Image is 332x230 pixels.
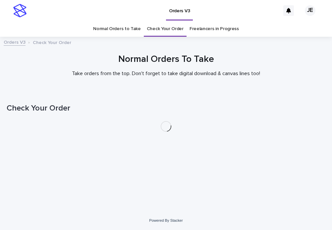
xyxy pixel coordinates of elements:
div: JE [305,5,315,16]
img: stacker-logo-s-only.png [13,4,27,17]
a: Normal Orders to Take [93,21,141,37]
p: Check Your Order [33,38,71,46]
a: Powered By Stacker [149,218,183,222]
a: Freelancers in Progress [190,21,239,37]
p: Take orders from the top. Don't forget to take digital download & canvas lines too! [33,70,299,77]
h1: Check Your Order [7,104,325,113]
a: Orders V3 [4,38,26,46]
a: Check Your Order [147,21,184,37]
h1: Normal Orders To Take [7,54,325,65]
